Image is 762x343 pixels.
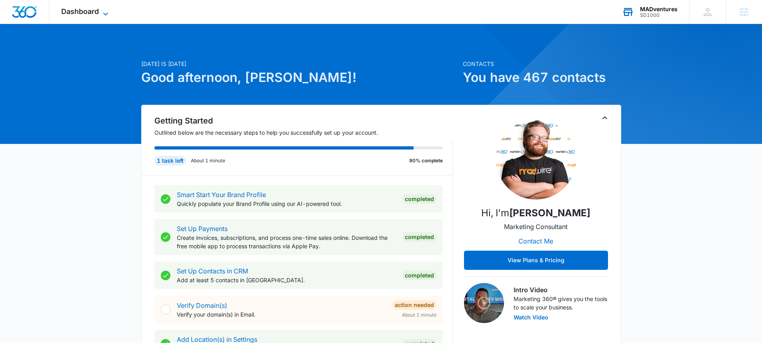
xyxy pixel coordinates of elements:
p: Hi, I'm [481,206,590,220]
button: Watch Video [514,315,548,320]
h2: Getting Started [154,115,453,127]
img: Intro Video [464,283,504,323]
p: Create invoices, subscriptions, and process one-time sales online. Download the free mobile app t... [177,233,396,250]
p: [DATE] is [DATE] [141,60,458,68]
p: 90% complete [409,157,443,164]
p: Contacts [463,60,621,68]
a: Smart Start Your Brand Profile [177,191,266,199]
a: Set Up Contacts in CRM [177,267,248,275]
div: Completed [402,271,436,280]
div: 1 task left [154,156,186,166]
span: Dashboard [61,7,99,16]
span: About 1 minute [402,311,436,319]
p: About 1 minute [191,157,225,164]
p: Outlined below are the necessary steps to help you successfully set up your account. [154,128,453,137]
p: Quickly populate your Brand Profile using our AI-powered tool. [177,199,396,208]
div: account id [640,12,678,18]
p: Add at least 5 contacts in [GEOGRAPHIC_DATA]. [177,276,396,284]
p: Marketing 360® gives you the tools to scale your business. [514,295,608,311]
div: Completed [402,232,436,242]
button: View Plans & Pricing [464,251,608,270]
strong: [PERSON_NAME] [509,207,590,219]
button: Contact Me [510,231,561,251]
h1: You have 467 contacts [463,68,621,87]
a: Set Up Payments [177,225,228,233]
h1: Good afternoon, [PERSON_NAME]! [141,68,458,87]
h3: Intro Video [514,285,608,295]
div: account name [640,6,678,12]
a: Verify Domain(s) [177,301,227,309]
button: Toggle Collapse [600,113,610,123]
p: Verify your domain(s) in Email. [177,310,386,319]
img: Tyler Peterson [496,120,576,199]
p: Marketing Consultant [504,222,568,231]
div: Action Needed [392,300,436,310]
div: Completed [402,194,436,204]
